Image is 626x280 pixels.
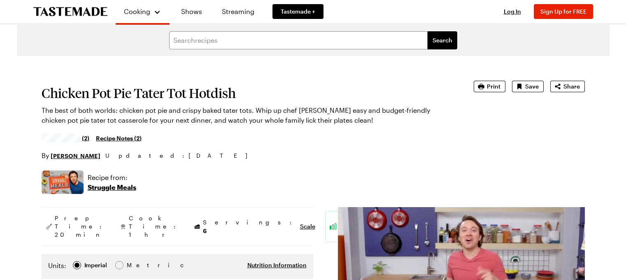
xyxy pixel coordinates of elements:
[124,7,150,15] span: Cooking
[540,8,586,15] span: Sign Up for FREE
[129,214,180,239] span: Cook Time: 1 hr
[127,261,144,270] div: Metric
[33,7,107,16] a: To Tastemade Home Page
[203,218,296,235] span: Servings:
[534,4,593,19] button: Sign Up for FREE
[48,261,144,272] div: Imperial Metric
[105,151,256,160] span: Updated : [DATE]
[428,31,457,49] button: filters
[512,81,544,92] button: Save recipe
[48,261,66,271] label: Units:
[300,222,315,231] button: Scale
[496,7,529,16] button: Log In
[474,81,505,92] button: Print
[42,151,100,161] p: By
[504,8,521,15] span: Log In
[563,82,580,91] span: Share
[42,105,451,125] p: The best of both worlds: chicken pot pie and crispy baked tater tots. Whip up chef [PERSON_NAME] ...
[84,261,108,270] span: Imperial
[42,135,90,141] a: 5/5 stars from 2 reviews
[88,182,136,192] p: Struggle Meals
[127,261,145,270] span: Metric
[272,4,323,19] a: Tastemade +
[281,7,315,16] span: Tastemade +
[51,151,100,160] a: [PERSON_NAME]
[433,36,452,44] span: Search
[124,3,161,20] button: Cooking
[55,214,106,239] span: Prep Time: 20 min
[42,170,84,194] img: Show where recipe is used
[42,86,451,100] h1: Chicken Pot Pie Tater Tot Hotdish
[203,226,207,234] span: 6
[88,173,136,192] a: Recipe from:Struggle Meals
[487,82,500,91] span: Print
[550,81,585,92] button: Share
[84,261,107,270] div: Imperial
[247,261,307,269] button: Nutrition Information
[88,173,136,182] p: Recipe from:
[96,133,142,142] a: Recipe Notes (2)
[82,134,89,142] span: (2)
[525,82,539,91] span: Save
